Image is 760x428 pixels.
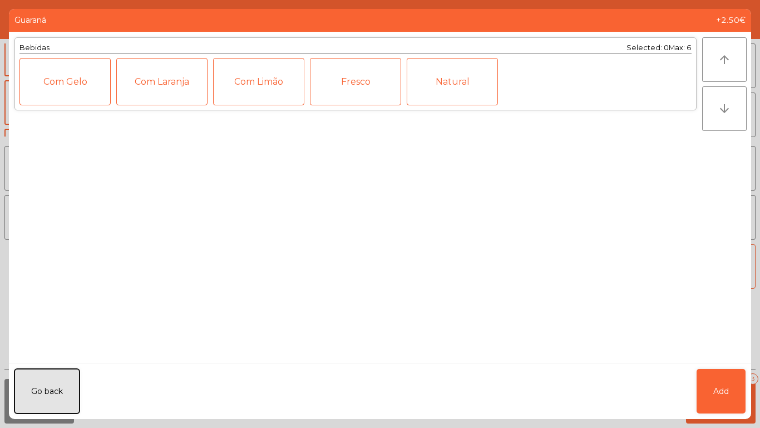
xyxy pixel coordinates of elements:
button: Add [697,369,746,414]
div: Com Laranja [116,58,208,105]
span: Add [713,386,729,397]
span: Max: 6 [669,43,692,52]
span: +2.50€ [716,14,746,26]
i: arrow_downward [718,102,731,115]
span: Selected: 0 [626,43,669,52]
button: Go back [14,369,80,414]
div: Fresco [310,58,401,105]
div: Com Limão [213,58,304,105]
div: Bebidas [19,42,50,53]
i: arrow_upward [718,53,731,66]
button: arrow_downward [702,86,747,131]
button: arrow_upward [702,37,747,82]
div: Natural [407,58,498,105]
span: Guaraná [14,14,46,26]
div: Com Gelo [19,58,111,105]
